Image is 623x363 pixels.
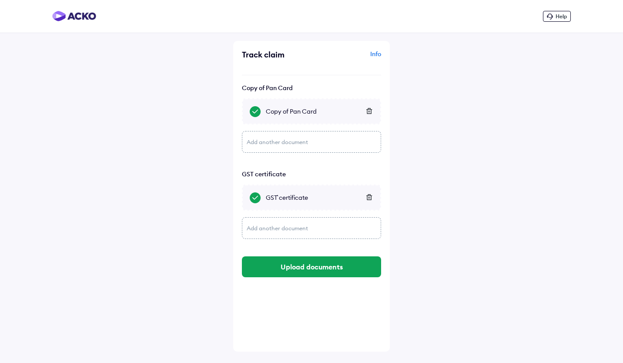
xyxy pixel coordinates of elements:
div: Add another document [242,217,381,239]
div: GST certificate [242,170,381,178]
span: Help [556,13,567,20]
div: Add another document [242,131,381,153]
div: Track claim [242,50,309,60]
div: Copy of Pan Card [242,84,381,92]
img: horizontal-gradient.png [52,11,96,21]
button: Upload documents [242,256,381,277]
div: Info [314,50,381,66]
div: Copy of Pan Card [266,107,373,116]
div: GST` certificate [266,193,373,202]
